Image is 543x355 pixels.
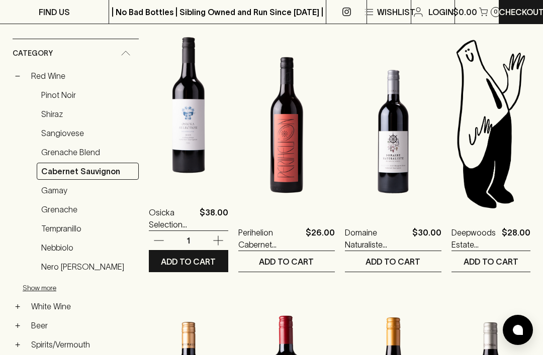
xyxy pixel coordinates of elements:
[13,320,23,330] button: +
[453,6,477,18] p: $0.00
[37,105,139,123] a: Shiraz
[451,36,530,211] img: Blackhearts & Sparrows Man
[37,163,139,180] a: Cabernet Sauvignon
[494,9,498,15] p: 0
[513,325,523,335] img: bubble-icon
[412,226,441,251] p: $30.00
[27,67,139,84] a: Red Wine
[306,226,335,251] p: $26.00
[27,317,139,334] a: Beer
[464,256,518,268] p: ADD TO CART
[27,298,139,315] a: White Wine
[451,251,530,272] button: ADD TO CART
[37,125,139,142] a: Sangiovese
[13,339,23,349] button: +
[451,226,498,251] a: Deepwoods Estate Cabernet Merlot 2020
[345,226,408,251] a: Domaine Naturaliste Discovery Cabernet 2021
[149,251,228,272] button: ADD TO CART
[149,16,228,191] img: Osicka Selection Colbinabbin ( Blue Label ) Cabernet Sauvignon 2023
[259,256,314,268] p: ADD TO CART
[37,201,139,218] a: Grenache
[502,226,530,251] p: $28.00
[238,226,302,251] a: Perihelion Cabernet Sauvignon 2023
[345,251,441,272] button: ADD TO CART
[345,36,441,211] img: Domaine Naturaliste Discovery Cabernet 2021
[161,256,216,268] p: ADD TO CART
[13,71,23,81] button: −
[238,251,335,272] button: ADD TO CART
[37,220,139,237] a: Tempranillo
[39,6,70,18] p: FIND US
[13,47,53,60] span: Category
[37,182,139,199] a: Gamay
[37,258,139,275] a: Nero [PERSON_NAME]
[377,6,415,18] p: Wishlist
[27,336,139,353] a: Spirits/Vermouth
[176,235,201,246] p: 1
[23,277,154,298] button: Show more
[13,301,23,311] button: +
[37,86,139,103] a: Pinot Noir
[200,206,228,230] p: $38.00
[37,239,139,256] a: Nebbiolo
[149,206,195,230] a: Osicka Selection Colbinabbin ( Blue Label ) Cabernet Sauvignon 2023
[366,256,420,268] p: ADD TO CART
[238,36,335,211] img: Perihelion Cabernet Sauvignon 2023
[428,6,454,18] p: Login
[37,144,139,161] a: Grenache Blend
[13,39,139,68] div: Category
